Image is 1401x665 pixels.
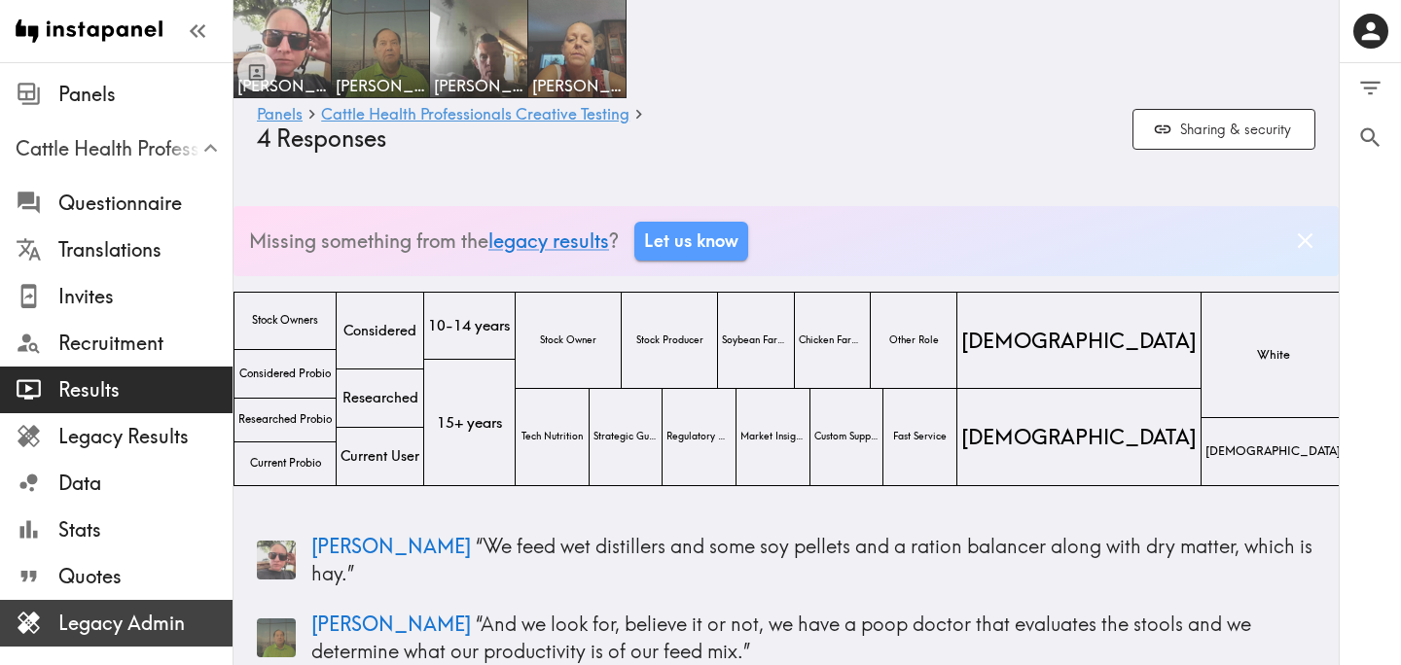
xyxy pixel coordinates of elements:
[257,124,386,153] span: 4 Responses
[248,309,322,332] span: Stock Owners
[237,75,327,96] span: [PERSON_NAME]
[58,423,233,450] span: Legacy Results
[16,135,233,162] span: Cattle Health Professionals Creative Testing
[339,384,422,411] span: Researched
[957,322,1201,359] span: [DEMOGRAPHIC_DATA]
[634,222,748,261] a: Let us know
[590,426,663,447] span: Strategic Guide
[336,75,425,96] span: [PERSON_NAME]
[434,75,523,96] span: [PERSON_NAME]
[810,426,883,447] span: Custom Support
[518,426,587,447] span: Tech Nutrition
[536,330,600,351] span: Stock Owner
[1340,63,1401,113] button: Filter Responses
[340,317,420,344] span: Considered
[889,426,951,447] span: Fast Service
[1287,223,1323,259] button: Dismiss banner
[632,330,707,351] span: Stock Producer
[321,106,629,124] a: Cattle Health Professionals Creative Testing
[58,283,233,310] span: Invites
[532,75,622,96] span: [PERSON_NAME]
[311,534,471,558] span: [PERSON_NAME]
[58,516,233,543] span: Stats
[433,408,507,437] span: 15+ years
[58,610,233,637] span: Legacy Admin
[58,236,233,263] span: Translations
[235,363,335,386] span: Considered Probio
[58,563,233,590] span: Quotes
[424,311,515,339] span: 10-14 years
[1202,438,1345,463] span: [DEMOGRAPHIC_DATA]
[257,541,296,579] img: Panelist thumbnail
[311,612,471,636] span: [PERSON_NAME]
[1357,75,1383,101] span: Filter Responses
[58,376,233,403] span: Results
[257,618,296,657] img: Panelist thumbnail
[1357,124,1383,151] span: Search
[885,330,943,351] span: Other Role
[718,330,794,351] span: Soybean Farmer
[58,81,233,108] span: Panels
[257,525,1315,595] a: Panelist thumbnail[PERSON_NAME] “We feed wet distillers and some soy pellets and a ration balance...
[58,190,233,217] span: Questionnaire
[237,52,276,91] button: Toggle between responses and questions
[249,227,619,255] p: Missing something from the ?
[736,426,809,447] span: Market Insights
[337,442,423,470] span: Current User
[311,533,1315,587] p: “ We feed wet distillers and some soy pellets and a ration balancer along with dry matter, which ...
[1253,342,1294,367] span: White
[488,228,609,253] a: legacy results
[234,408,336,432] span: Researched Probio
[795,330,871,351] span: Chicken Farmer
[58,330,233,357] span: Recruitment
[58,470,233,497] span: Data
[957,418,1201,455] span: [DEMOGRAPHIC_DATA]
[246,452,325,475] span: Current Probio
[1340,113,1401,162] button: Search
[1132,109,1315,151] button: Sharing & security
[257,106,303,124] a: Panels
[311,611,1315,665] p: “ And we look for, believe it or not, we have a poop doctor that evaluates the stools and we dete...
[663,426,736,447] span: Regulatory Exp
